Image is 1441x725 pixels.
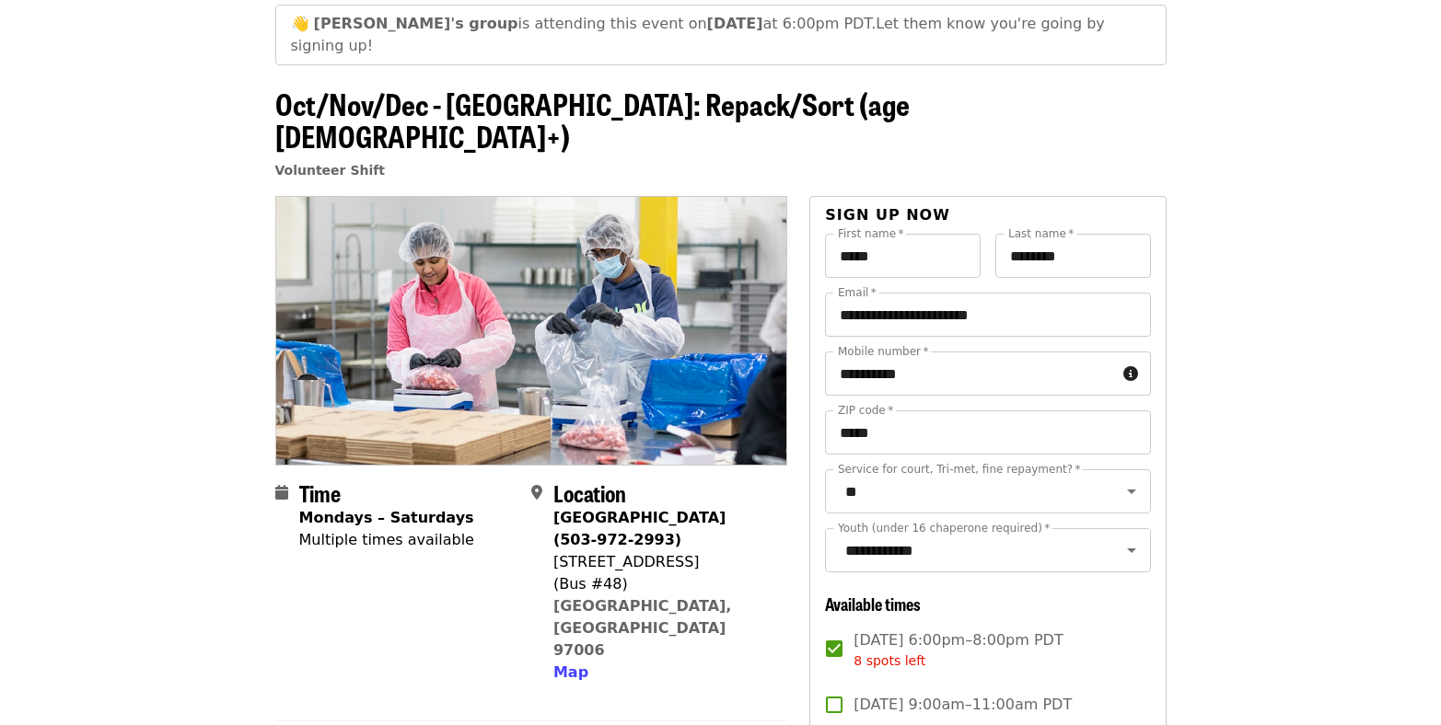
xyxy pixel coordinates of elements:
[314,15,877,32] span: is attending this event on at 6:00pm PDT.
[553,662,588,684] button: Map
[275,484,288,501] i: calendar icon
[553,509,726,548] strong: [GEOGRAPHIC_DATA] (503-972-2993)
[553,573,773,595] div: (Bus #48)
[1119,478,1145,504] button: Open
[825,351,1115,396] input: Mobile number
[825,410,1150,455] input: ZIP code
[553,551,773,573] div: [STREET_ADDRESS]
[854,629,1063,671] span: [DATE] 6:00pm–8:00pm PDT
[838,346,928,357] label: Mobile number
[1008,228,1074,239] label: Last name
[299,509,474,526] strong: Mondays – Saturdays
[276,197,787,464] img: Oct/Nov/Dec - Beaverton: Repack/Sort (age 10+) organized by Oregon Food Bank
[838,228,904,239] label: First name
[838,287,877,298] label: Email
[299,477,341,509] span: Time
[291,15,309,32] span: waving emoji
[531,484,542,501] i: map-marker-alt icon
[838,464,1081,475] label: Service for court, Tri-met, fine repayment?
[825,206,950,224] span: Sign up now
[314,15,518,32] strong: [PERSON_NAME]'s group
[838,405,893,416] label: ZIP code
[825,592,921,616] span: Available times
[838,523,1050,534] label: Youth (under 16 chaperone required)
[553,663,588,681] span: Map
[825,293,1150,337] input: Email
[707,15,763,32] strong: [DATE]
[275,82,910,157] span: Oct/Nov/Dec - [GEOGRAPHIC_DATA]: Repack/Sort (age [DEMOGRAPHIC_DATA]+)
[825,234,981,278] input: First name
[1123,365,1138,383] i: circle-info icon
[995,234,1151,278] input: Last name
[553,477,626,509] span: Location
[299,529,474,551] div: Multiple times available
[275,163,386,178] a: Volunteer Shift
[1119,537,1145,563] button: Open
[553,597,732,659] a: [GEOGRAPHIC_DATA], [GEOGRAPHIC_DATA] 97006
[854,694,1072,716] span: [DATE] 9:00am–11:00am PDT
[854,653,925,668] span: 8 spots left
